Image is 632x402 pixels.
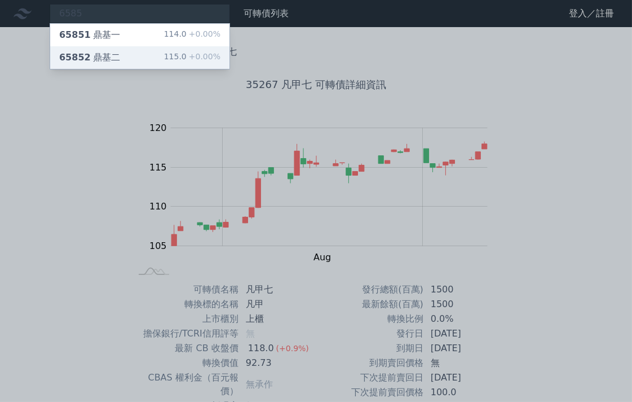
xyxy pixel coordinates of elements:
[187,52,220,61] span: +0.00%
[59,52,91,63] span: 65852
[50,24,229,46] a: 65851鼎基一 114.0+0.00%
[164,28,220,42] div: 114.0
[187,29,220,38] span: +0.00%
[50,46,229,69] a: 65852鼎基二 115.0+0.00%
[59,29,91,40] span: 65851
[164,51,220,64] div: 115.0
[59,51,120,64] div: 鼎基二
[59,28,120,42] div: 鼎基一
